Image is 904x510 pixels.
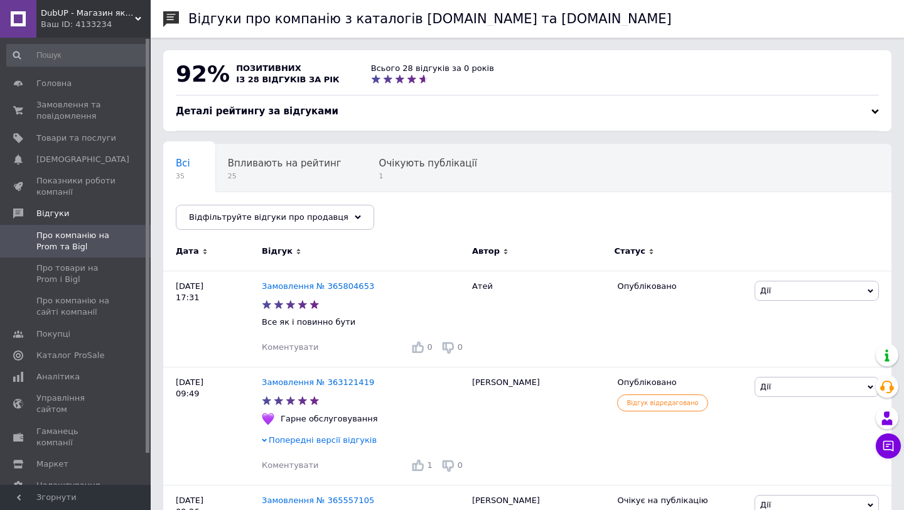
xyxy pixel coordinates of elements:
span: Коментувати [262,460,318,470]
span: Деталі рейтингу за відгуками [176,106,338,117]
span: DubUP - Магазин якісного товару для кожного [41,8,135,19]
div: Очікує на публікацію [617,495,745,506]
span: Коментувати [262,342,318,352]
span: Дії [760,286,771,295]
span: Відгуки [36,208,69,219]
div: Опубліковано [617,281,745,292]
input: Пошук [6,44,148,67]
span: Показники роботи компанії [36,175,116,198]
span: 0 [458,342,463,352]
button: Чат з покупцем [876,433,901,458]
div: Опубліковані без коментаря [163,192,328,240]
span: Про компанію на сайті компанії [36,295,116,318]
span: Покупці [36,328,70,340]
span: Дата [176,246,199,257]
span: Гаманець компанії [36,426,116,448]
a: Замовлення № 365804653 [262,281,374,291]
span: 92% [176,61,230,87]
span: Товари та послуги [36,133,116,144]
div: Гарне обслуговування [277,413,380,425]
div: Деталі рейтингу за відгуками [176,105,879,118]
span: 35 [176,171,190,181]
h1: Відгуки про компанію з каталогів [DOMAIN_NAME] та [DOMAIN_NAME] [188,11,672,26]
span: Головна [36,78,72,89]
span: Очікують публікації [379,158,477,169]
span: Про компанію на Prom та Bigl [36,230,116,252]
span: Про товари на Prom і Bigl [36,263,116,285]
span: Дії [760,382,771,391]
span: Статус [614,246,645,257]
span: Опубліковані без комен... [176,205,303,217]
span: Дії [760,500,771,509]
span: позитивних [236,63,301,73]
span: Управління сайтом [36,393,116,415]
span: Маркет [36,458,68,470]
span: 0 [458,460,463,470]
div: Коментувати [262,460,318,471]
span: 1 [379,171,477,181]
p: Все як і повинно бути [262,317,466,328]
span: Попередні версії відгуків [269,435,377,445]
div: [DATE] 09:49 [163,367,262,486]
a: Замовлення № 365557105 [262,496,374,505]
span: Відгук [262,246,293,257]
span: Каталог ProSale [36,350,104,361]
div: Всього 28 відгуків за 0 років [371,63,494,74]
span: Налаштування [36,480,100,491]
span: Впливають на рейтинг [228,158,342,169]
span: із 28 відгуків за рік [236,75,340,84]
span: 1 [427,460,432,470]
span: [DEMOGRAPHIC_DATA] [36,154,129,165]
div: Атей [466,271,611,367]
span: Автор [472,246,500,257]
div: Коментувати [262,342,318,353]
img: :purple_heart: [262,413,274,425]
div: Ваш ID: 4133234 [41,19,151,30]
span: 0 [427,342,432,352]
span: Замовлення та повідомлення [36,99,116,122]
span: Відфільтруйте відгуки про продавця [189,212,348,222]
span: 25 [228,171,342,181]
span: Відгук відредаговано [617,394,708,411]
div: [PERSON_NAME] [466,367,611,486]
span: Аналітика [36,371,80,382]
div: Опубліковано [617,377,745,388]
div: [DATE] 17:31 [163,271,262,367]
a: Замовлення № 363121419 [262,377,374,387]
span: Всі [176,158,190,169]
